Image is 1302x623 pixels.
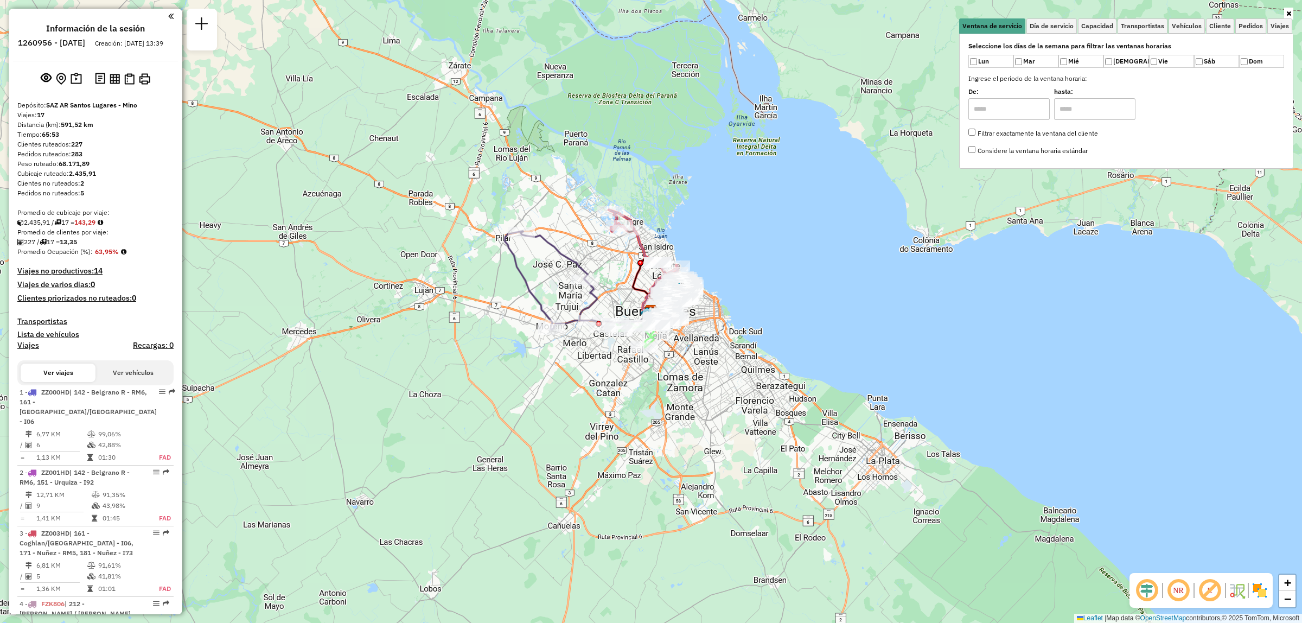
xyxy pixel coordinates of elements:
[36,513,91,524] td: 1,41 KM
[644,304,658,319] img: SAZ AR Santos Lugares - Mino
[137,71,152,87] button: Imprimir viajes
[36,560,87,571] td: 6,81 KM
[87,431,95,437] i: % Peso en uso
[17,208,174,218] div: Promedio de cubicaje por viaje:
[163,600,169,607] em: Ruta exportada
[17,169,174,179] div: Cubicaje ruteado:
[968,146,975,153] input: Considere la ventana horaria estándar
[133,341,174,350] h4: Recargas: 0
[970,58,977,65] input: Lun
[71,150,82,158] strong: 283
[17,227,174,237] div: Promedio de clientes por viaje:
[153,600,159,607] em: Opciones
[41,529,69,537] span: ZZ003HD
[20,529,133,557] span: | 161 - Coghlan/[GEOGRAPHIC_DATA] - I06, 171 - Nuñez - RM5, 181 - Nuñez - I73
[74,218,95,226] strong: 143,29
[25,503,32,509] i: Clientes
[41,600,65,608] span: FZK806
[1060,58,1067,65] input: Mié
[87,442,95,448] i: % Cubicaje en uso
[46,23,145,34] h4: Información de la sesión
[1105,614,1106,622] span: |
[60,238,77,246] strong: 13,35
[169,389,175,395] em: Ruta exportada
[69,169,96,177] strong: 2.435,91
[1279,591,1295,607] a: Zoom out
[36,500,91,511] td: 9
[17,237,174,247] div: 227 / 17 =
[153,469,159,475] em: Opciones
[54,71,68,87] button: Centro del mapa en el depósito o punto de apoyo
[92,515,97,522] i: Tiempo en ruta
[25,442,32,448] i: Clientes
[107,71,122,86] button: Indicadores de ruteo por viaje
[163,530,169,536] em: Ruta exportada
[36,452,87,463] td: 1,13 KM
[68,71,84,87] button: Sugerencias de ruteo
[1284,8,1293,20] a: Ocultar filtros
[98,452,145,463] td: 01:30
[121,249,126,255] em: Promedio calculado usando la ocupación más alta (%Peso o %Cubicaje) de cada viaje en la sesión. N...
[20,500,25,511] td: /
[36,571,87,582] td: 5
[640,307,654,321] img: PA - TOL
[17,139,174,149] div: Clientes ruteados:
[18,38,85,48] h6: 1260956 - [DATE]
[20,440,25,450] td: /
[1058,55,1103,68] label: Mié
[968,55,1013,68] label: Lun
[87,586,93,592] i: Tiempo en ruta
[20,468,130,486] span: | 142 - Belgrano R - RM6, 151 - Urquiza - I92
[25,492,32,498] i: Distancia (km)
[644,258,672,269] div: Cliente no ruteado - CAFECOL S.A.
[46,101,137,109] strong: SAZ AR Santos Lugares - Mino
[1241,58,1248,65] input: Dom
[54,219,61,226] i: Viajes
[98,429,145,440] td: 99,06%
[1013,55,1058,68] label: Mar
[163,469,169,475] em: Ruta exportada
[95,364,170,382] button: Ver vehículos
[17,330,174,339] h4: Lista de vehículos
[42,130,59,138] strong: 65:53
[36,429,87,440] td: 6,77 KM
[968,129,975,136] input: Filtrar exactamente la ventana del cliente
[1165,577,1191,603] span: Ocultar NR
[147,513,171,524] td: FAD
[17,159,174,169] div: Peso ruteado:
[968,146,1088,156] label: Considere la ventana horaria estándar
[102,513,147,524] td: 01:45
[80,179,84,187] strong: 2
[17,239,24,245] i: Clientes
[1121,23,1164,29] span: Transportistas
[91,279,95,289] strong: 0
[20,388,157,425] span: 1 -
[17,317,174,326] h4: Transportistas
[20,513,25,524] td: =
[36,583,87,594] td: 1,36 KM
[962,74,1291,84] label: Ingrese el período de la ventana horaria:
[92,492,100,498] i: % Peso en uso
[20,468,130,486] span: 2 -
[145,583,171,594] td: FAD
[159,389,165,395] em: Opciones
[98,583,145,594] td: 01:01
[1271,23,1289,29] span: Viajes
[102,500,147,511] td: 43,98%
[1209,23,1231,29] span: Cliente
[87,562,95,569] i: % Peso en uso
[98,440,145,450] td: 42,88%
[20,529,133,557] span: 3 -
[20,583,25,594] td: =
[17,110,174,120] div: Viajes:
[17,179,174,188] div: Clientes no ruteados:
[1081,23,1113,29] span: Capacidad
[17,130,174,139] div: Tiempo:
[1054,87,1140,97] label: hasta:
[145,452,171,463] td: FAD
[1251,582,1268,599] img: Mostrar / Ocultar sectores
[1196,58,1203,65] input: Sáb
[132,293,136,303] strong: 0
[1149,55,1194,68] label: Vie
[153,530,159,536] em: Opciones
